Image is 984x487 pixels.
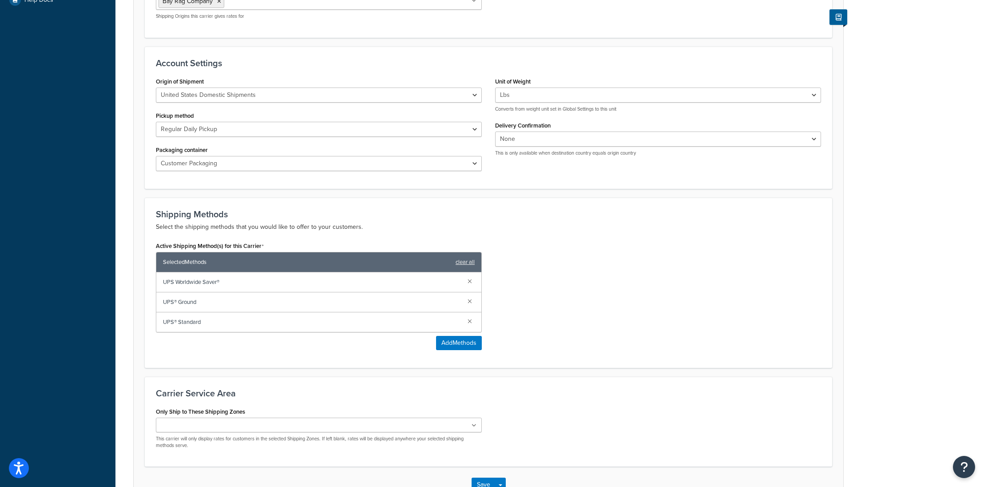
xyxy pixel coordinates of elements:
[156,388,821,398] h3: Carrier Service Area
[163,296,460,308] span: UPS® Ground
[163,276,460,288] span: UPS Worldwide Saver®
[156,147,208,153] label: Packaging container
[829,9,847,25] button: Show Help Docs
[156,112,194,119] label: Pickup method
[436,336,482,350] button: AddMethods
[456,256,475,268] a: clear all
[163,316,460,328] span: UPS® Standard
[156,13,482,20] p: Shipping Origins this carrier gives rates for
[953,456,975,478] button: Open Resource Center
[495,78,531,85] label: Unit of Weight
[495,106,821,112] p: Converts from weight unit set in Global Settings to this unit
[495,122,551,129] label: Delivery Confirmation
[163,256,451,268] span: Selected Methods
[495,150,821,156] p: This is only available when destination country equals origin country
[156,209,821,219] h3: Shipping Methods
[156,222,821,232] p: Select the shipping methods that you would like to offer to your customers.
[156,58,821,68] h3: Account Settings
[156,243,264,250] label: Active Shipping Method(s) for this Carrier
[156,78,204,85] label: Origin of Shipment
[156,408,245,415] label: Only Ship to These Shipping Zones
[156,435,482,449] p: This carrier will only display rates for customers in the selected Shipping Zones. If left blank,...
